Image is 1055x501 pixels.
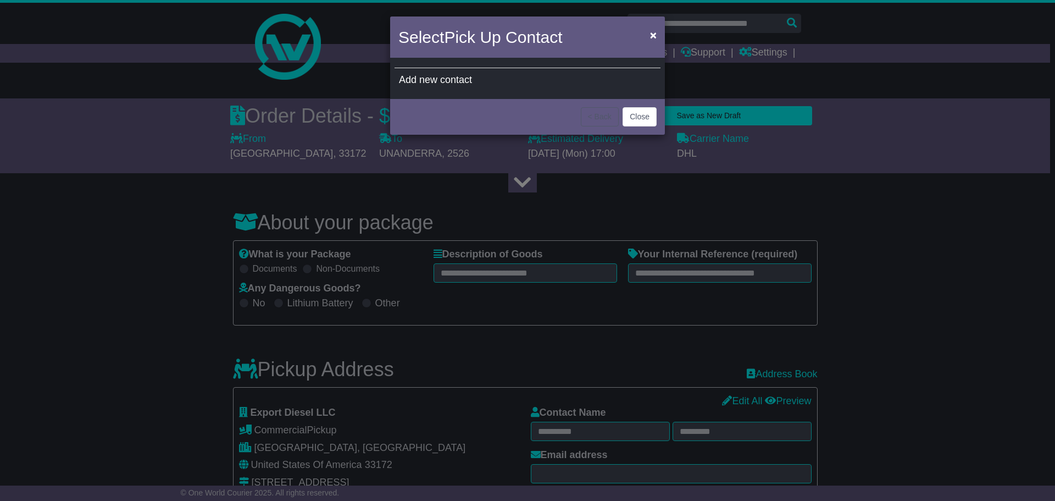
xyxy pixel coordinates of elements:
span: Add new contact [399,74,472,85]
button: Close [623,107,657,126]
button: < Back [581,107,619,126]
span: Contact [506,28,562,46]
h4: Select [398,25,562,49]
span: Pick Up [444,28,501,46]
button: Close [645,24,662,46]
span: × [650,29,657,41]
